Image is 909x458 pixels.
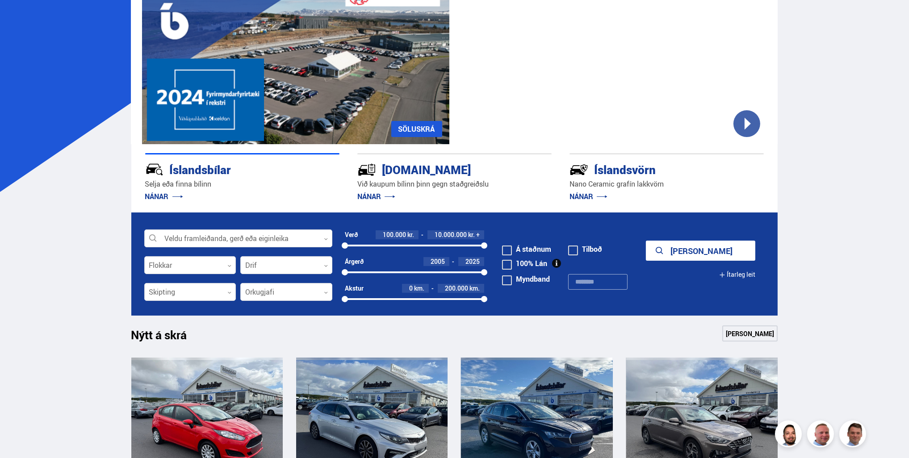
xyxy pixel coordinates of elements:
[7,4,34,30] button: Opna LiveChat spjallviðmót
[357,179,552,189] p: Við kaupum bílinn þinn gegn staðgreiðslu
[570,192,607,201] a: NÁNAR
[502,260,547,267] label: 100% Lán
[502,275,550,283] label: Myndband
[808,422,835,449] img: siFngHWaQ9KaOqBr.png
[383,230,406,239] span: 100.000
[568,246,602,253] label: Tilboð
[646,241,755,261] button: [PERSON_NAME]
[407,231,414,238] span: kr.
[502,246,551,253] label: Á staðnum
[445,284,468,292] span: 200.000
[465,257,480,266] span: 2025
[357,160,376,179] img: tr5P-W3DuiFaO7aO.svg
[145,161,308,177] div: Íslandsbílar
[345,285,364,292] div: Akstur
[131,328,203,347] h1: Nýtt á skrá
[476,231,480,238] span: +
[722,325,778,341] a: [PERSON_NAME]
[435,230,467,239] span: 10.000.000
[357,161,520,177] div: [DOMAIN_NAME]
[468,231,475,238] span: kr.
[345,258,364,265] div: Árgerð
[431,257,445,266] span: 2005
[145,179,339,189] p: Selja eða finna bílinn
[776,422,803,449] img: nhp88E3Fdnt1Opn2.png
[145,192,183,201] a: NÁNAR
[719,265,755,285] button: Ítarleg leit
[409,284,413,292] span: 0
[357,192,395,201] a: NÁNAR
[145,160,164,179] img: JRvxyua_JYH6wB4c.svg
[391,121,442,137] a: SÖLUSKRÁ
[570,160,588,179] img: -Svtn6bYgwAsiwNX.svg
[841,422,867,449] img: FbJEzSuNWCJXmdc-.webp
[414,285,424,292] span: km.
[469,285,480,292] span: km.
[345,231,358,238] div: Verð
[570,179,764,189] p: Nano Ceramic grafín lakkvörn
[570,161,732,177] div: Íslandsvörn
